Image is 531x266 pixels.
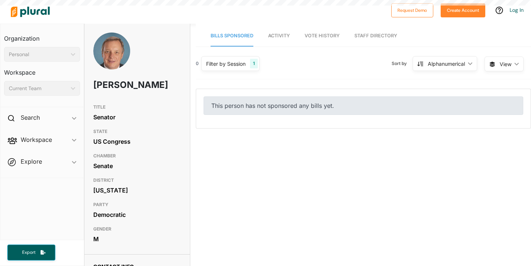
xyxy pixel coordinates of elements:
[93,176,181,185] h3: DISTRICT
[9,85,68,92] div: Current Team
[204,96,523,115] div: This person has not sponsored any bills yet.
[93,209,181,220] div: Democratic
[391,6,433,14] a: Request Demo
[211,33,253,38] span: Bills Sponsored
[268,33,290,38] span: Activity
[93,74,146,96] h1: [PERSON_NAME]
[391,3,433,17] button: Request Demo
[305,33,340,38] span: Vote History
[93,112,181,123] div: Senator
[250,59,258,68] div: 1
[4,62,80,78] h3: Workspace
[211,25,253,47] a: Bills Sponsored
[93,185,181,196] div: [US_STATE]
[17,249,41,256] span: Export
[7,245,55,260] button: Export
[392,60,413,67] span: Sort by
[441,6,485,14] a: Create Account
[206,60,246,68] div: Filter by Session
[354,25,397,47] a: Staff Directory
[93,200,181,209] h3: PARTY
[4,28,80,44] h3: Organization
[500,60,511,68] span: View
[441,3,485,17] button: Create Account
[510,7,524,13] a: Log In
[428,60,465,68] div: Alphanumerical
[93,233,181,245] div: M
[305,25,340,47] a: Vote History
[93,151,181,160] h3: CHAMBER
[196,60,199,67] div: 0
[93,225,181,233] h3: GENDER
[93,160,181,171] div: Senate
[268,25,290,47] a: Activity
[93,103,181,112] h3: TITLE
[93,136,181,147] div: US Congress
[93,33,130,78] img: Headshot of Dick Durbin
[93,127,181,136] h3: STATE
[21,113,40,122] h2: Search
[9,51,68,58] div: Personal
